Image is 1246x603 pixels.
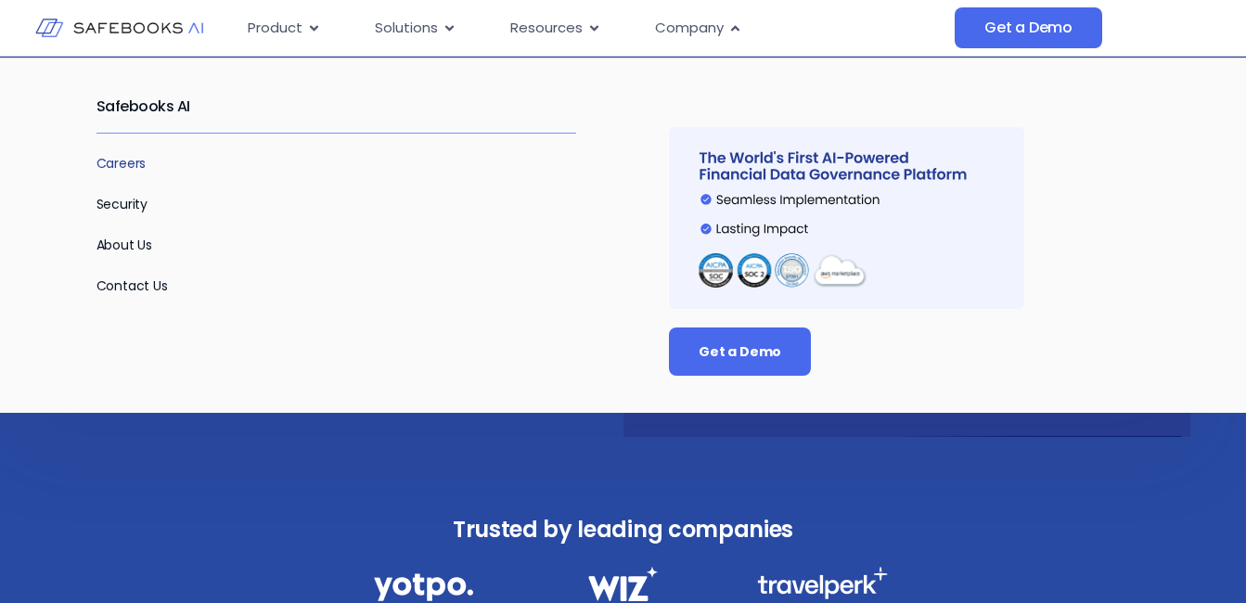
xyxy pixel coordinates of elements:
img: Financial Data Governance 2 [579,567,666,601]
h2: Safebooks AI [96,81,577,133]
a: Contact Us [96,276,168,295]
nav: Menu [233,10,955,46]
a: About Us [96,236,153,254]
span: Product [248,18,302,39]
span: Get a Demo [984,19,1073,37]
div: Menu Toggle [233,10,955,46]
h3: Trusted by leading companies [333,511,914,548]
span: Solutions [375,18,438,39]
span: Company [655,18,724,39]
a: Get a Demo [955,7,1102,48]
a: Get a Demo [669,327,811,376]
span: Get a Demo [699,342,781,361]
a: Careers [96,154,147,173]
img: Financial Data Governance 3 [757,567,888,599]
a: Security [96,195,148,213]
span: Resources [510,18,583,39]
